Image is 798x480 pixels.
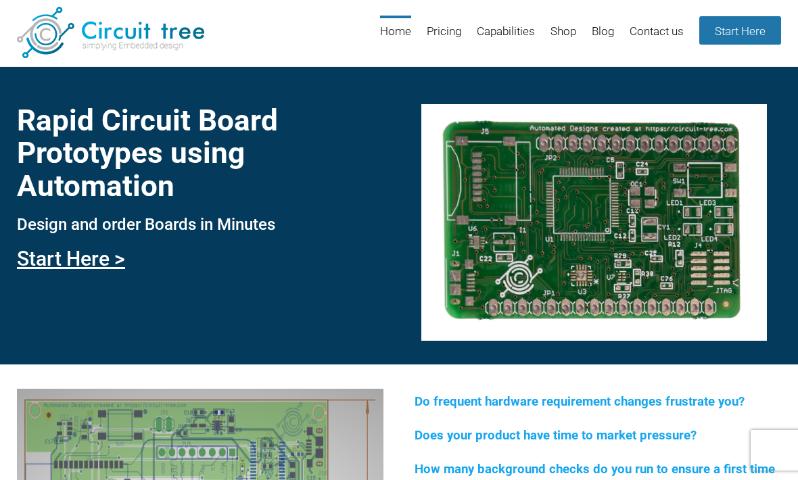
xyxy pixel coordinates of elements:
[550,16,576,59] a: Shop
[477,16,535,59] a: Capabilities
[415,428,697,443] span: Does your product have time to market pressure?
[415,394,745,409] span: Do frequent hardware requirement changes frustrate you?
[17,104,383,202] h1: Rapid Circuit Board Prototypes using Automation
[592,16,614,59] a: Blog
[17,7,204,58] img: Circuit Tree
[699,16,781,45] a: Start Here
[17,216,383,233] h3: Design and order Boards in Minutes
[630,16,684,59] a: Contact us
[380,16,411,59] a: Home
[427,16,461,59] a: Pricing
[17,247,125,270] a: Start Here >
